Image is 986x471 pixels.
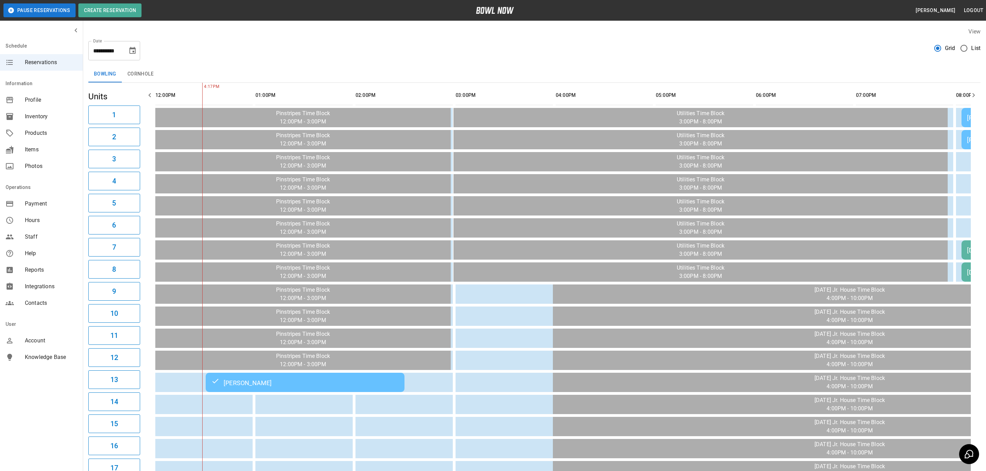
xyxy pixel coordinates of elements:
[3,3,76,17] button: Pause Reservations
[88,238,140,257] button: 7
[78,3,141,17] button: Create Reservation
[25,282,77,291] span: Integrations
[88,392,140,411] button: 14
[88,194,140,212] button: 5
[456,86,553,105] th: 03:00PM
[88,172,140,190] button: 4
[968,28,980,35] label: View
[88,106,140,124] button: 1
[110,352,118,363] h6: 12
[112,176,116,187] h6: 4
[88,260,140,279] button: 8
[355,86,453,105] th: 02:00PM
[913,4,958,17] button: [PERSON_NAME]
[88,370,140,389] button: 13
[25,129,77,137] span: Products
[25,299,77,307] span: Contacts
[110,374,118,385] h6: 13
[255,86,353,105] th: 01:00PM
[971,44,980,52] span: List
[25,353,77,361] span: Knowledge Base
[945,44,955,52] span: Grid
[88,414,140,433] button: 15
[25,249,77,258] span: Help
[110,418,118,429] h6: 15
[112,198,116,209] h6: 5
[112,286,116,297] h6: 9
[112,220,116,231] h6: 6
[25,96,77,104] span: Profile
[88,282,140,301] button: 9
[25,266,77,274] span: Reports
[88,150,140,168] button: 3
[155,86,253,105] th: 12:00PM
[110,396,118,407] h6: 14
[112,131,116,142] h6: 2
[25,216,77,224] span: Hours
[110,330,118,341] h6: 11
[25,200,77,208] span: Payment
[122,66,159,82] button: Cornhole
[25,162,77,170] span: Photos
[88,66,980,82] div: inventory tabs
[88,348,140,367] button: 12
[202,83,204,90] span: 4:17PM
[112,242,116,253] h6: 7
[110,308,118,319] h6: 10
[88,437,140,455] button: 16
[88,66,122,82] button: Bowling
[961,4,986,17] button: Logout
[25,58,77,67] span: Reservations
[88,128,140,146] button: 2
[112,109,116,120] h6: 1
[211,378,399,387] div: [PERSON_NAME]
[25,146,77,154] span: Items
[25,337,77,345] span: Account
[112,153,116,164] h6: 3
[112,264,116,275] h6: 8
[88,326,140,345] button: 11
[476,7,514,14] img: logo
[126,44,139,58] button: Choose date, selected date is Oct 14, 2025
[88,304,140,323] button: 10
[25,112,77,121] span: Inventory
[110,440,118,451] h6: 16
[25,233,77,241] span: Staff
[88,216,140,234] button: 6
[88,91,140,102] h5: Units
